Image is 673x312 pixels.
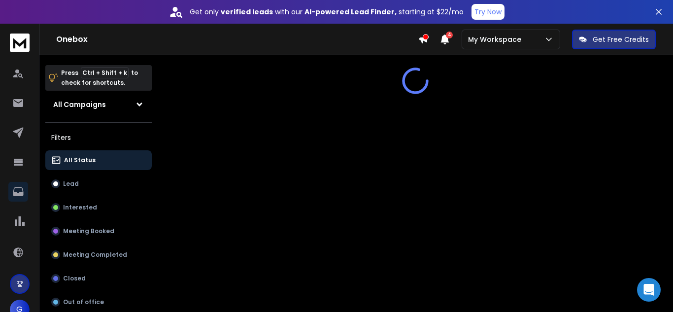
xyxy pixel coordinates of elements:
[474,7,502,17] p: Try Now
[10,34,30,52] img: logo
[63,204,97,211] p: Interested
[471,4,505,20] button: Try Now
[221,7,273,17] strong: verified leads
[64,156,96,164] p: All Status
[45,198,152,217] button: Interested
[63,227,114,235] p: Meeting Booked
[45,292,152,312] button: Out of office
[63,180,79,188] p: Lead
[63,251,127,259] p: Meeting Completed
[61,68,138,88] p: Press to check for shortcuts.
[45,150,152,170] button: All Status
[637,278,661,302] div: Open Intercom Messenger
[45,221,152,241] button: Meeting Booked
[593,35,649,44] p: Get Free Credits
[446,32,453,38] span: 4
[63,298,104,306] p: Out of office
[190,7,464,17] p: Get only with our starting at $22/mo
[45,245,152,265] button: Meeting Completed
[53,100,106,109] h1: All Campaigns
[304,7,397,17] strong: AI-powered Lead Finder,
[81,67,129,78] span: Ctrl + Shift + k
[45,131,152,144] h3: Filters
[63,275,86,282] p: Closed
[572,30,656,49] button: Get Free Credits
[468,35,525,44] p: My Workspace
[56,34,418,45] h1: Onebox
[45,269,152,288] button: Closed
[45,174,152,194] button: Lead
[45,95,152,114] button: All Campaigns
